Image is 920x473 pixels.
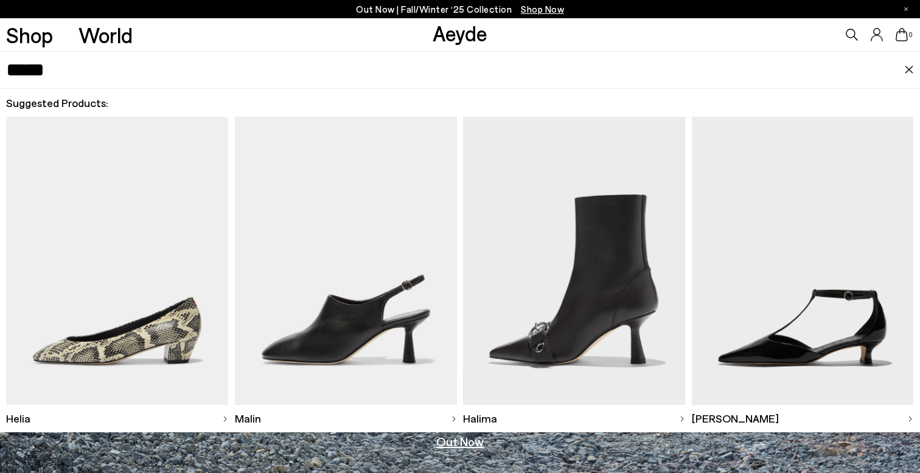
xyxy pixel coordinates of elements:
img: svg%3E [451,416,457,422]
a: [PERSON_NAME] [692,405,914,432]
a: Halima [463,405,685,432]
a: Shop [6,24,53,46]
img: svg%3E [679,416,685,422]
a: Helia [6,405,228,432]
span: Halima [463,411,497,426]
img: Descriptive text [6,117,228,405]
a: Malin [235,405,457,432]
a: Aeyde [433,20,487,46]
span: 0 [908,32,914,38]
img: svg%3E [222,416,228,422]
span: Navigate to /collections/new-in [521,4,564,15]
a: Out Now [436,435,484,447]
img: Descriptive text [463,117,685,405]
a: World [78,24,133,46]
p: Out Now | Fall/Winter ‘25 Collection [356,2,564,17]
a: 0 [896,28,908,41]
span: [PERSON_NAME] [692,411,779,426]
span: Malin [235,411,261,426]
span: Helia [6,411,30,426]
img: Descriptive text [235,117,457,405]
img: svg%3E [907,416,913,422]
img: Descriptive text [692,117,914,405]
img: close.svg [904,66,914,74]
h2: Suggested Products: [6,95,913,111]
